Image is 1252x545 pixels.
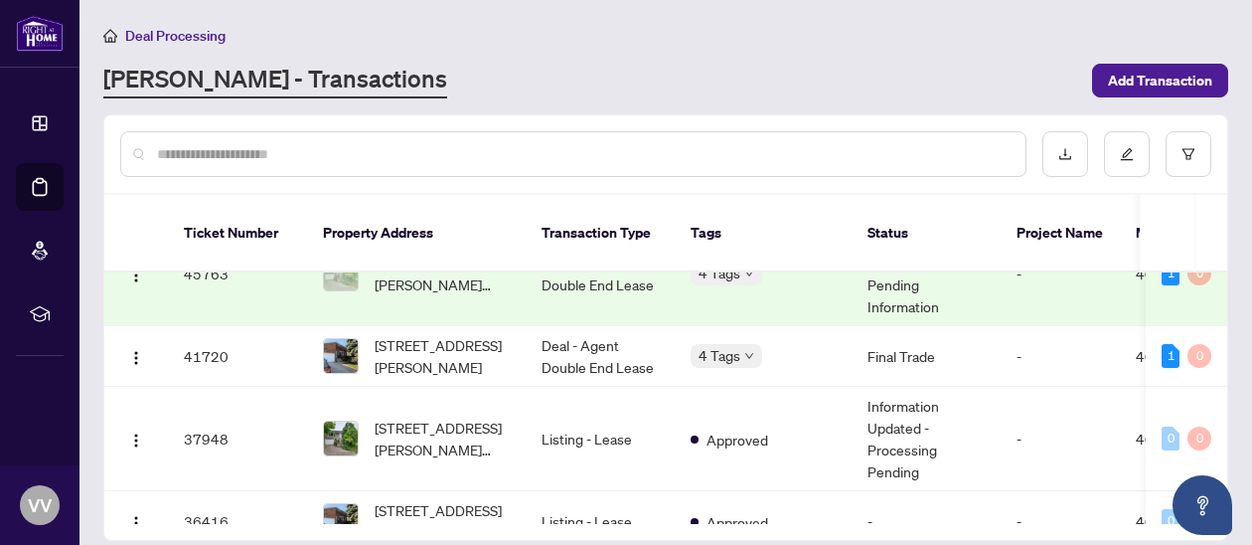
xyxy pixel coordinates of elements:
[526,326,675,387] td: Deal - Agent Double End Lease
[675,195,852,272] th: Tags
[1042,131,1088,177] button: download
[526,195,675,272] th: Transaction Type
[324,422,358,455] img: thumbnail-img
[1108,65,1212,96] span: Add Transaction
[1120,147,1134,161] span: edit
[120,340,152,372] button: Logo
[1162,427,1179,451] div: 0
[1187,427,1211,451] div: 0
[526,387,675,491] td: Listing - Lease
[120,505,152,537] button: Logo
[1001,195,1120,272] th: Project Name
[1181,147,1195,161] span: filter
[16,15,64,52] img: logo
[852,222,1001,326] td: Trade Number Generated - Pending Information
[103,63,447,98] a: [PERSON_NAME] - Transactions
[1173,475,1232,535] button: Open asap
[128,515,144,531] img: Logo
[120,258,152,289] button: Logo
[375,499,510,543] span: [STREET_ADDRESS][PERSON_NAME]
[1166,131,1211,177] button: filter
[526,222,675,326] td: Deal - Agent Double End Lease
[852,195,1001,272] th: Status
[375,417,510,460] span: [STREET_ADDRESS][PERSON_NAME][PERSON_NAME][PERSON_NAME]
[324,257,358,290] img: thumbnail-img
[1136,265,1207,282] span: 40737727
[852,326,1001,387] td: Final Trade
[1001,326,1120,387] td: -
[168,222,307,326] td: 45763
[699,344,740,367] span: 4 Tags
[1001,387,1120,491] td: -
[168,326,307,387] td: 41720
[1104,131,1150,177] button: edit
[168,195,307,272] th: Ticket Number
[28,491,52,519] span: VV
[744,351,754,361] span: down
[128,433,144,449] img: Logo
[168,387,307,491] td: 37948
[1162,509,1179,533] div: 0
[1187,262,1211,285] div: 0
[1162,262,1179,285] div: 1
[128,268,144,283] img: Logo
[103,29,117,43] span: home
[706,511,768,533] span: Approved
[1187,344,1211,368] div: 0
[128,350,144,366] img: Logo
[125,27,226,45] span: Deal Processing
[1058,147,1072,161] span: download
[706,429,768,451] span: Approved
[120,423,152,454] button: Logo
[1136,347,1207,365] span: 40733477
[1162,344,1179,368] div: 1
[1001,222,1120,326] td: -
[744,269,754,278] span: down
[1092,64,1228,97] button: Add Transaction
[324,504,358,538] img: thumbnail-img
[324,339,358,373] img: thumbnail-img
[1120,195,1239,272] th: MLS #
[375,334,510,378] span: [STREET_ADDRESS][PERSON_NAME]
[1136,430,1207,448] span: 40737727
[307,195,526,272] th: Property Address
[1136,512,1207,530] span: 40733477
[852,387,1001,491] td: Information Updated - Processing Pending
[699,262,740,284] span: 4 Tags
[375,252,510,295] span: [STREET_ADDRESS][PERSON_NAME][PERSON_NAME][PERSON_NAME]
